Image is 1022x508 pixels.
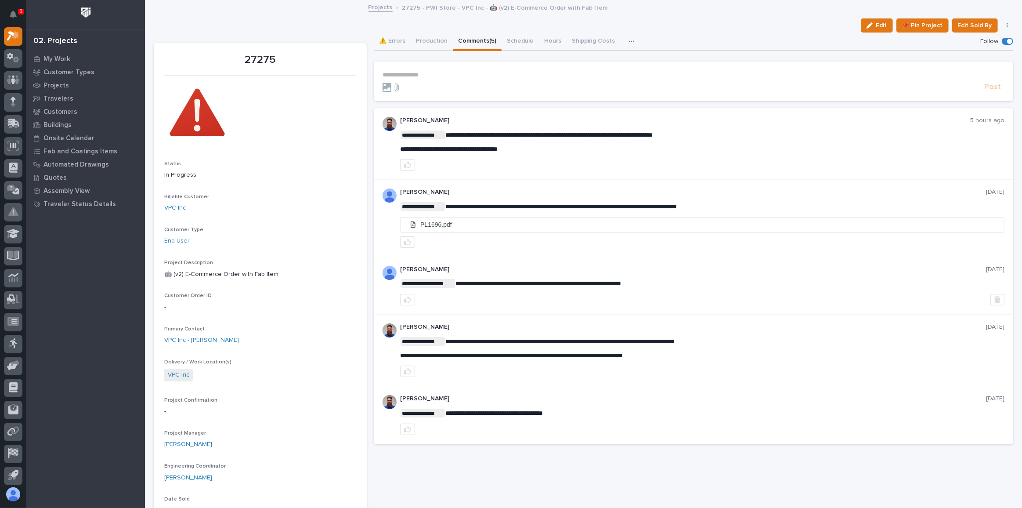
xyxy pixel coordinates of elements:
button: Edit [861,18,893,33]
p: Traveler Status Details [43,200,116,208]
a: Travelers [26,92,145,105]
a: Projects [26,79,145,92]
p: [DATE] [986,323,1004,331]
a: Customers [26,105,145,118]
p: 🤖 (v2) E-Commerce Order with Fab Item [164,270,356,279]
p: In Progress [164,171,356,180]
a: End User [164,236,190,246]
img: 6hTokn1ETDGPf9BPokIQ [383,117,397,131]
a: Fab and Coatings Items [26,145,145,158]
span: Status [164,161,181,167]
p: 1 [19,8,22,15]
a: Automated Drawings [26,158,145,171]
button: like this post [400,294,415,305]
p: Quotes [43,174,67,182]
a: Customer Types [26,65,145,79]
a: PL1696.pdf [401,218,1004,232]
p: Customers [43,108,77,116]
a: My Work [26,52,145,65]
p: [DATE] [986,395,1004,403]
span: 📌 Pin Project [902,20,943,31]
span: Date Sold [164,497,190,502]
p: Buildings [43,121,72,129]
button: Production [411,33,453,51]
button: Shipping Costs [567,33,620,51]
p: My Work [43,55,70,63]
span: Delivery / Work Location(s) [164,359,231,365]
a: VPC Inc [164,203,186,213]
a: VPC Inc - [PERSON_NAME] [164,336,239,345]
button: Schedule [502,33,539,51]
img: 6hTokn1ETDGPf9BPokIQ [383,395,397,409]
p: Automated Drawings [43,161,109,169]
p: - [164,407,356,416]
button: ⚠️ Errors [374,33,411,51]
p: Assembly View [43,187,90,195]
button: Edit Sold By [952,18,998,33]
a: Quotes [26,171,145,184]
div: Notifications1 [11,11,22,25]
button: Delete post [990,294,1004,305]
a: Assembly View [26,184,145,197]
p: Travelers [43,95,73,103]
button: like this post [400,424,415,435]
a: Traveler Status Details [26,197,145,210]
p: [PERSON_NAME] [400,117,970,124]
a: Buildings [26,118,145,131]
button: Notifications [4,5,22,24]
span: Edit [876,22,887,29]
span: Project Confirmation [164,398,217,403]
a: [PERSON_NAME] [164,440,212,449]
button: 📌 Pin Project [896,18,949,33]
p: Onsite Calendar [43,134,94,142]
p: Fab and Coatings Items [43,148,117,156]
button: like this post [400,236,415,248]
p: [DATE] [986,189,1004,196]
p: [PERSON_NAME] [400,266,986,273]
a: Onsite Calendar [26,131,145,145]
button: like this post [400,366,415,377]
span: Customer Order ID [164,293,212,298]
a: [PERSON_NAME] [164,473,212,483]
span: Post [984,82,1001,92]
p: Customer Types [43,69,94,76]
span: Billable Customer [164,194,209,200]
button: Post [981,82,1004,92]
p: Follow [980,38,998,45]
p: 5 hours ago [970,117,1004,124]
span: Customer Type [164,227,203,232]
img: ALV-UjUW5P6fp_EKJDib9bSu4i9siC2VWaYoJ4wmsxqwS8ugEzqt2jUn7pYeYhA5TGr5A6D3IzuemHUGlvM5rCUNVp4NrpVac... [383,266,397,280]
span: Primary Contact [164,327,205,332]
p: - [164,303,356,312]
span: Project Description [164,260,213,265]
span: Edit Sold By [958,20,992,31]
a: Projects [368,2,393,12]
button: like this post [400,159,415,171]
img: xdPIJ-NTk-M3Qgfej7_dtlxnz3LihmHyQjdET4tshgA [164,81,230,147]
p: [PERSON_NAME] [400,323,986,331]
p: [DATE] [986,266,1004,273]
span: Engineering Coordinator [164,464,226,469]
img: AOh14GjTRfkD1oUMcB0TemJ99d1W6S72D1qI3y53uSh2WIfob9-94IqIlJUlukijh7zEU6q04HSlcabwtpdPkUfvSgFdPLuR9... [383,189,397,203]
img: 6hTokn1ETDGPf9BPokIQ [383,323,397,337]
p: 27275 [164,54,356,66]
div: 02. Projects [33,36,77,46]
p: [PERSON_NAME] [400,395,986,403]
span: Project Manager [164,431,206,436]
a: VPC Inc [168,370,189,380]
button: Comments (5) [453,33,502,51]
p: [PERSON_NAME] [400,189,986,196]
button: Hours [539,33,567,51]
img: Workspace Logo [78,4,94,21]
button: users-avatar [4,485,22,504]
p: Projects [43,82,69,90]
p: 27275 - PWI Store - VPC Inc - 🤖 (v2) E-Commerce Order with Fab Item [402,2,608,12]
